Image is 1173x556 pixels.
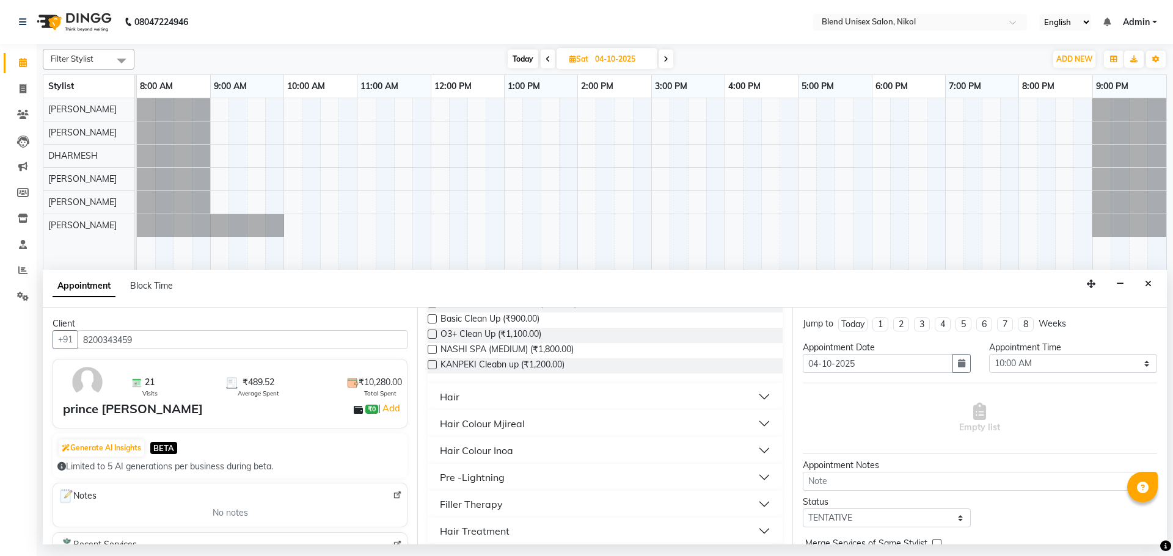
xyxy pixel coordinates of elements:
div: Today [841,318,864,331]
div: Filler Therapy [440,497,503,511]
a: 5:00 PM [798,78,837,95]
span: Appointment [53,275,115,297]
button: +91 [53,330,78,349]
div: Weeks [1039,317,1066,330]
span: [PERSON_NAME] [48,104,117,115]
div: Pre -Lightning [440,470,505,485]
a: 12:00 PM [431,78,475,95]
div: Appointment Date [803,341,971,354]
a: 11:00 AM [357,78,401,95]
div: Appointment Time [989,341,1157,354]
div: Appointment Notes [803,459,1157,472]
a: 8:00 AM [137,78,176,95]
button: Close [1139,275,1157,294]
span: Visits [142,389,158,398]
span: | [378,401,402,416]
span: ₹0 [365,405,378,414]
li: 7 [997,317,1013,331]
span: Merge Services of Same Stylist [805,537,927,552]
a: 4:00 PM [725,78,764,95]
button: Hair Colour Mjireal [433,413,777,435]
li: 4 [935,317,951,331]
span: Recent Services [58,538,137,552]
input: 2025-10-04 [591,50,652,68]
li: 1 [872,317,888,331]
span: Basic Clean Up (₹900.00) [440,312,539,328]
button: Pre -Lightning [433,466,777,488]
div: Hair Colour Inoa [440,443,513,458]
a: 6:00 PM [872,78,911,95]
img: logo [31,5,115,39]
a: 9:00 AM [211,78,250,95]
span: No notes [213,507,248,519]
a: 8:00 PM [1019,78,1058,95]
button: ADD NEW [1053,51,1095,68]
span: KANPEKI Cleabn up (₹1,200.00) [440,358,565,374]
span: Admin [1123,16,1150,29]
div: Status [803,496,971,508]
span: NASHI SPA (MEDIUM) (₹1,800.00) [440,343,574,358]
div: Limited to 5 AI generations per business during beta. [57,460,403,473]
div: Hair Colour Mjireal [440,416,525,431]
span: Stylist [48,81,74,92]
a: 9:00 PM [1093,78,1131,95]
a: 10:00 AM [284,78,328,95]
li: 6 [976,317,992,331]
button: Hair Treatment [433,520,777,542]
input: Search by Name/Mobile/Email/Code [78,330,407,349]
span: [PERSON_NAME] [48,173,117,184]
li: 8 [1018,317,1034,331]
li: 5 [956,317,971,331]
span: Notes [58,488,97,504]
a: 1:00 PM [505,78,543,95]
button: Filler Therapy [433,493,777,515]
span: Block Time [130,280,173,291]
input: yyyy-mm-dd [803,354,953,373]
div: Hair [440,389,459,404]
a: Add [381,401,402,416]
span: Empty list [959,403,1000,434]
span: [PERSON_NAME] [48,127,117,138]
span: [PERSON_NAME] [48,197,117,208]
span: Average Spent [238,389,279,398]
button: Hair [433,386,777,408]
div: prince [PERSON_NAME] [63,400,203,418]
span: DHARMESH [48,150,98,161]
div: Jump to [803,317,833,330]
a: 3:00 PM [652,78,690,95]
li: 3 [914,317,930,331]
span: 21 [145,376,155,389]
li: 2 [893,317,909,331]
span: Total Spent [364,389,396,398]
span: ADD NEW [1056,54,1092,63]
a: 2:00 PM [578,78,616,95]
div: Hair Treatment [440,524,510,538]
span: ₹10,280.00 [359,376,402,389]
button: Hair Colour Inoa [433,439,777,461]
span: Today [508,49,538,68]
a: 7:00 PM [946,78,984,95]
img: avatar [70,364,105,400]
span: ₹489.52 [243,376,274,389]
div: Client [53,317,407,330]
span: [PERSON_NAME] [48,220,117,231]
span: Filter Stylist [51,54,93,63]
span: BETA [150,442,177,453]
button: Generate AI Insights [59,439,144,457]
span: O3+ Clean Up (₹1,100.00) [440,328,541,343]
b: 08047224946 [134,5,188,39]
span: Sat [566,54,591,63]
